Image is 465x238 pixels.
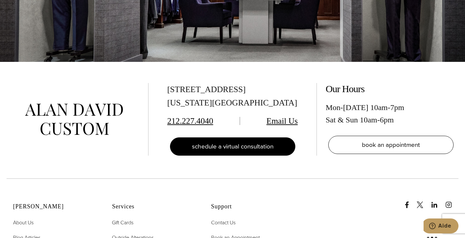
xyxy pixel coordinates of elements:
div: Mon-[DATE] 10am-7pm Sat & Sun 10am-6pm [326,101,456,126]
a: Email Us [267,116,298,126]
img: alan david custom [25,104,123,135]
a: book an appointment [328,136,454,154]
a: 212.227.4040 [167,116,213,126]
a: linkedin [431,195,444,208]
div: [STREET_ADDRESS] [US_STATE][GEOGRAPHIC_DATA] [167,83,298,110]
a: About Us [13,218,34,227]
a: Gift Cards [112,218,133,227]
span: book an appointment [362,140,420,149]
h2: [PERSON_NAME] [13,203,96,210]
a: instagram [445,195,458,208]
a: schedule a virtual consultation [170,137,295,156]
a: x/twitter [417,195,430,208]
h2: Our Hours [326,83,456,95]
iframe: Ouvre un widget dans lequel vous pouvez chatter avec l’un de nos agents [424,218,458,235]
a: Contact Us [211,218,236,227]
h2: Services [112,203,194,210]
h2: Support [211,203,294,210]
span: schedule a virtual consultation [192,142,273,151]
a: Facebook [404,195,415,208]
